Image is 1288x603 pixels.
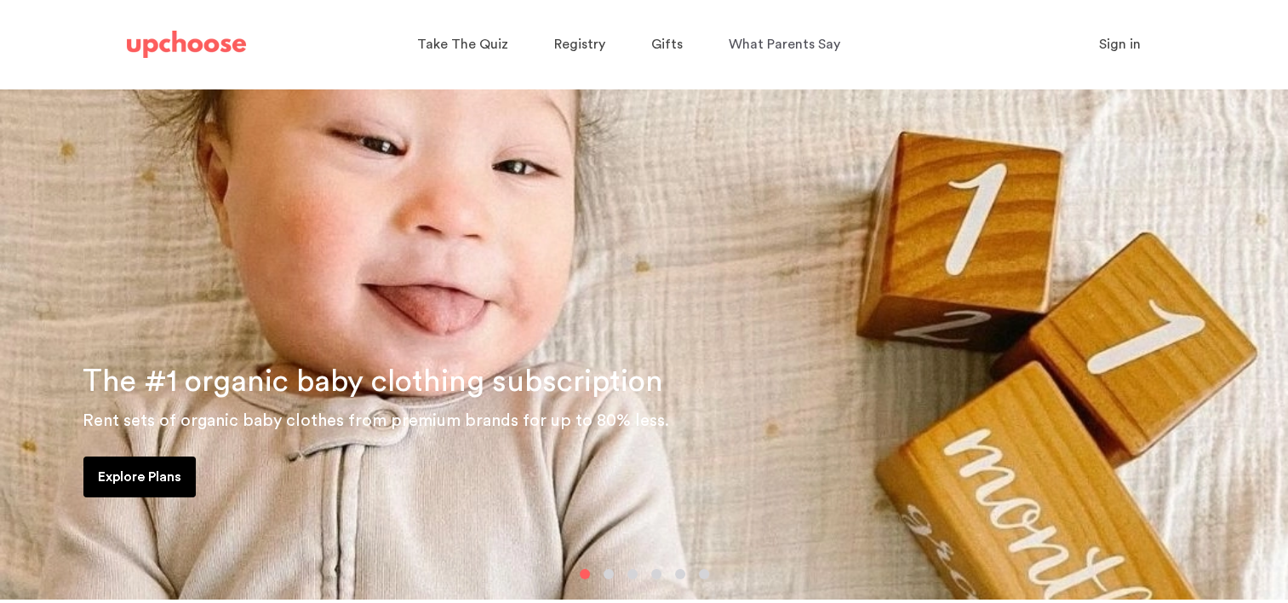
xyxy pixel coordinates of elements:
[729,37,840,51] span: What Parents Say
[417,37,508,51] span: Take The Quiz
[83,407,1268,434] p: Rent sets of organic baby clothes from premium brands for up to 80% less.
[1099,37,1141,51] span: Sign in
[554,28,610,61] a: Registry
[83,457,196,497] a: Explore Plans
[417,28,513,61] a: Take The Quiz
[127,27,246,62] a: UpChoose
[98,467,181,487] p: Explore Plans
[554,37,605,51] span: Registry
[1078,27,1162,61] button: Sign in
[83,366,663,397] span: The #1 organic baby clothing subscription
[127,31,246,58] img: UpChoose
[651,37,683,51] span: Gifts
[729,28,845,61] a: What Parents Say
[651,28,688,61] a: Gifts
